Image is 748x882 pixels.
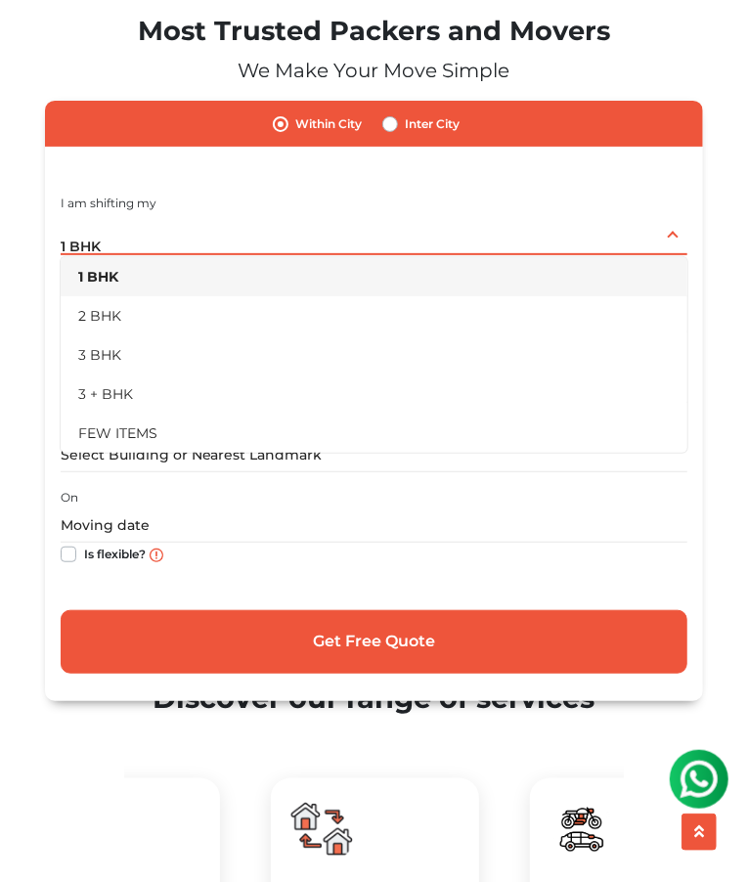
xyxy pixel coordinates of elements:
[150,549,163,562] img: move_date_info
[290,798,353,860] img: boxigo_packers_and_movers_huge_savings
[84,543,146,563] label: Is flexible?
[550,798,612,860] img: boxigo_packers_and_movers_huge_savings
[30,56,719,85] p: We Make Your Move Simple
[61,414,688,453] li: FEW ITEMS
[61,375,688,414] li: 3 + BHK
[61,438,688,472] input: Select Building or Nearest Landmark
[61,257,688,296] li: 1 BHK
[61,195,156,212] label: I am shifting my
[61,238,101,255] span: 1 BHK
[20,20,59,59] img: whatsapp-icon.svg
[61,489,78,507] label: On
[61,508,688,543] input: Moving date
[406,112,461,136] label: Inter City
[30,16,719,48] h1: Most Trusted Packers and Movers
[61,335,688,375] li: 3 BHK
[682,814,717,851] button: scroll up
[61,610,688,674] input: Get Free Quote
[296,112,363,136] label: Within City
[61,296,688,335] li: 2 BHK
